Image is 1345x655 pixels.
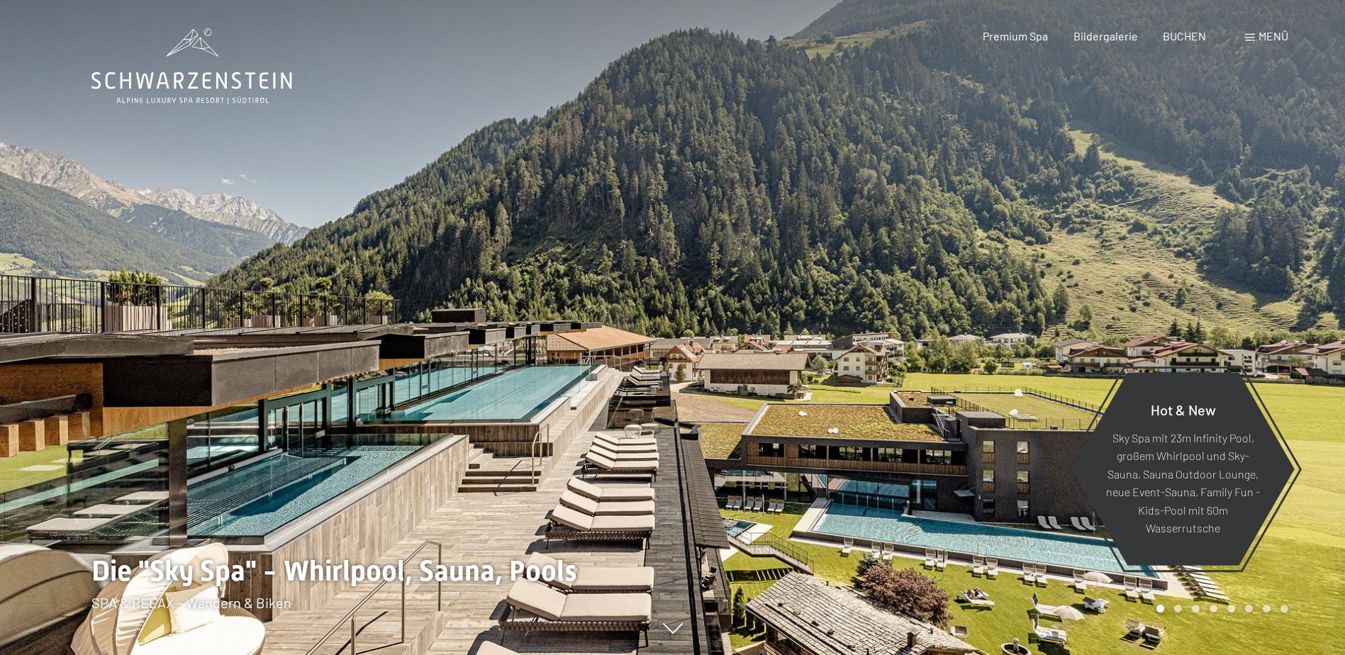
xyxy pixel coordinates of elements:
div: Carousel Page 3 [1192,605,1200,612]
div: Carousel Page 4 [1210,605,1217,612]
p: Sky Spa mit 23m Infinity Pool, großem Whirlpool und Sky-Sauna, Sauna Outdoor Lounge, neue Event-S... [1106,428,1260,537]
a: BUCHEN [1163,29,1206,43]
div: Carousel Page 7 [1263,605,1271,612]
span: Hot & New [1151,401,1216,418]
a: Bildergalerie [1073,29,1138,43]
div: Carousel Pagination [1151,605,1288,612]
a: Premium Spa [983,29,1048,43]
div: Carousel Page 2 [1174,605,1182,612]
span: Menü [1259,29,1288,43]
div: Carousel Page 5 [1227,605,1235,612]
div: Carousel Page 6 [1245,605,1253,612]
div: Carousel Page 8 [1280,605,1288,612]
a: Hot & New Sky Spa mit 23m Infinity Pool, großem Whirlpool und Sky-Sauna, Sauna Outdoor Lounge, ne... [1071,371,1295,566]
div: Carousel Page 1 (Current Slide) [1156,605,1164,612]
